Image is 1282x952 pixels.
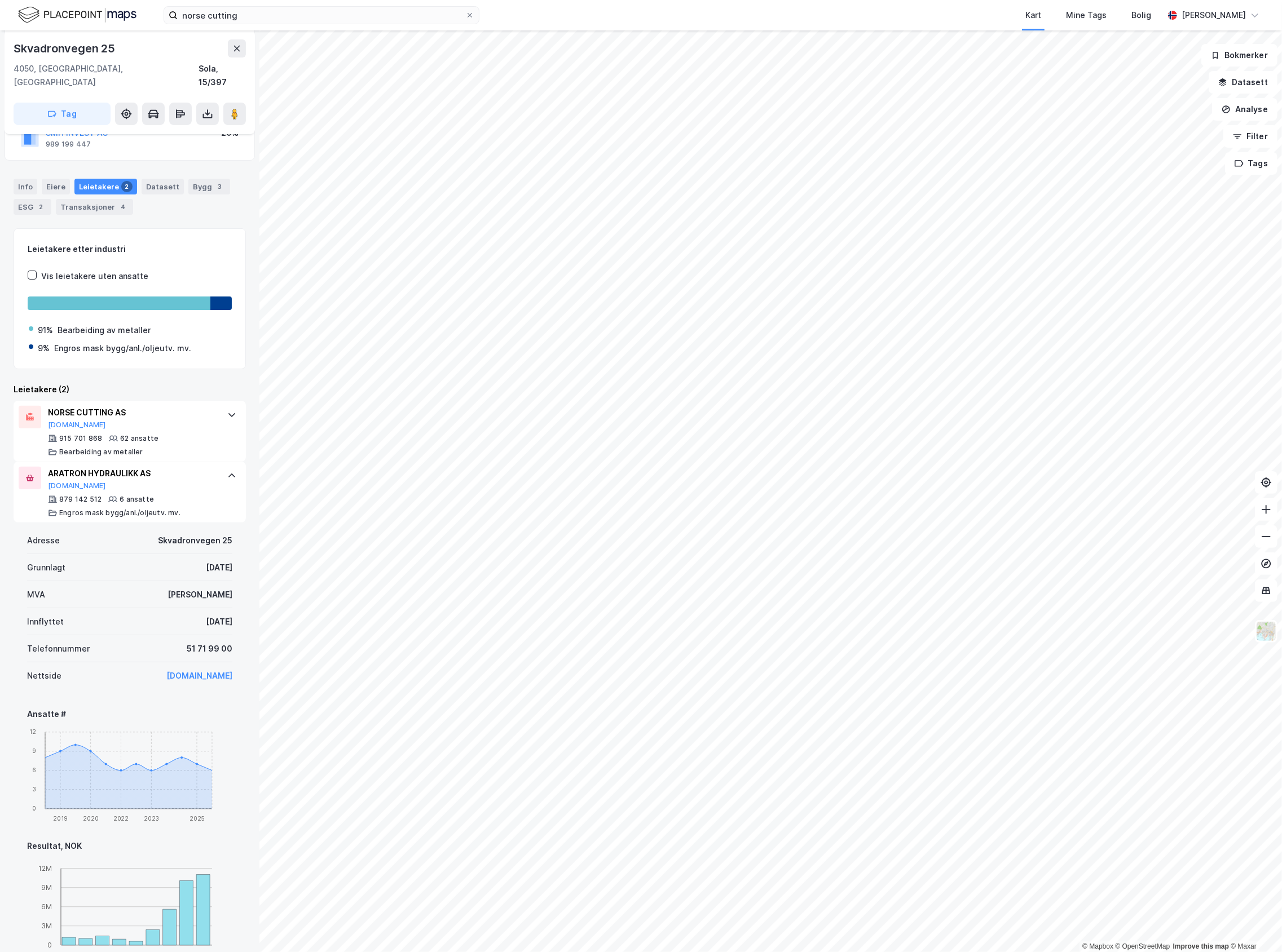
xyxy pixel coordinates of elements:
[121,181,133,192] div: 2
[48,481,106,490] button: [DOMAIN_NAME]
[190,815,205,822] tspan: 2025
[38,342,50,355] div: 9%
[14,199,51,215] div: ESG
[41,902,52,911] tspan: 6M
[1182,8,1246,22] div: [PERSON_NAME]
[1225,152,1277,175] button: Tags
[58,324,151,337] div: Bearbeiding av metaller
[120,495,154,504] div: 6 ansatte
[28,242,232,256] div: Leietakere etter industri
[27,534,60,547] div: Adresse
[56,199,133,215] div: Transaksjoner
[14,383,246,396] div: Leietakere (2)
[1255,621,1277,642] img: Z
[27,615,64,628] div: Innflyttet
[42,179,70,194] div: Eiere
[59,495,102,504] div: 879 142 512
[14,179,37,194] div: Info
[1201,44,1277,67] button: Bokmerker
[1226,898,1282,952] iframe: Chat Widget
[1226,898,1282,952] div: Kontrollprogram for chat
[48,467,216,480] div: ARATRON HYDRAULIKK AS
[14,62,199,89] div: 4050, [GEOGRAPHIC_DATA], [GEOGRAPHIC_DATA]
[59,448,143,457] div: Bearbeiding av metaller
[27,561,65,574] div: Grunnlagt
[74,179,137,194] div: Leietakere
[18,5,136,25] img: logo.f888ab2527a4732fd821a326f86c7f29.svg
[32,805,36,812] tspan: 0
[14,39,117,57] div: Skvadronvegen 25
[54,342,191,355] div: Engros mask bygg/anl./oljeutv. mv.
[1173,942,1229,950] a: Improve this map
[32,767,36,773] tspan: 6
[1209,71,1277,94] button: Datasett
[46,140,91,149] div: 989 199 447
[206,615,232,628] div: [DATE]
[27,707,232,721] div: Ansatte #
[117,201,129,212] div: 4
[14,103,111,125] button: Tag
[158,534,232,547] div: Skvadronvegen 25
[29,728,36,735] tspan: 12
[48,406,216,419] div: NORSE CUTTING AS
[53,815,68,822] tspan: 2019
[1223,125,1277,148] button: Filter
[178,7,465,24] input: Søk på adresse, matrikkel, gårdeiere, leietakere eller personer
[199,62,246,89] div: Sola, 15/397
[188,179,230,194] div: Bygg
[27,669,61,683] div: Nettside
[36,201,47,212] div: 2
[1025,8,1041,22] div: Kart
[41,883,52,892] tspan: 9M
[32,747,36,754] tspan: 9
[59,508,180,517] div: Engros mask bygg/anl./oljeutv. mv.
[1082,942,1113,950] a: Mapbox
[33,786,36,792] tspan: 3
[27,642,90,656] div: Telefonnummer
[38,864,52,873] tspan: 12M
[59,434,102,443] div: 915 701 868
[142,179,184,194] div: Datasett
[47,941,52,949] tspan: 0
[113,815,129,822] tspan: 2022
[27,839,232,853] div: Resultat, NOK
[48,420,106,429] button: [DOMAIN_NAME]
[144,815,159,822] tspan: 2023
[27,588,45,601] div: MVA
[120,434,158,443] div: 62 ansatte
[206,561,232,574] div: [DATE]
[1212,98,1277,121] button: Analyse
[41,922,52,930] tspan: 3M
[1116,942,1170,950] a: OpenStreetMap
[187,642,232,656] div: 51 71 99 00
[41,269,148,283] div: Vis leietakere uten ansatte
[166,671,232,680] a: [DOMAIN_NAME]
[83,815,99,822] tspan: 2020
[168,588,232,601] div: [PERSON_NAME]
[214,181,226,192] div: 3
[1131,8,1151,22] div: Bolig
[1066,8,1107,22] div: Mine Tags
[38,324,53,337] div: 91%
